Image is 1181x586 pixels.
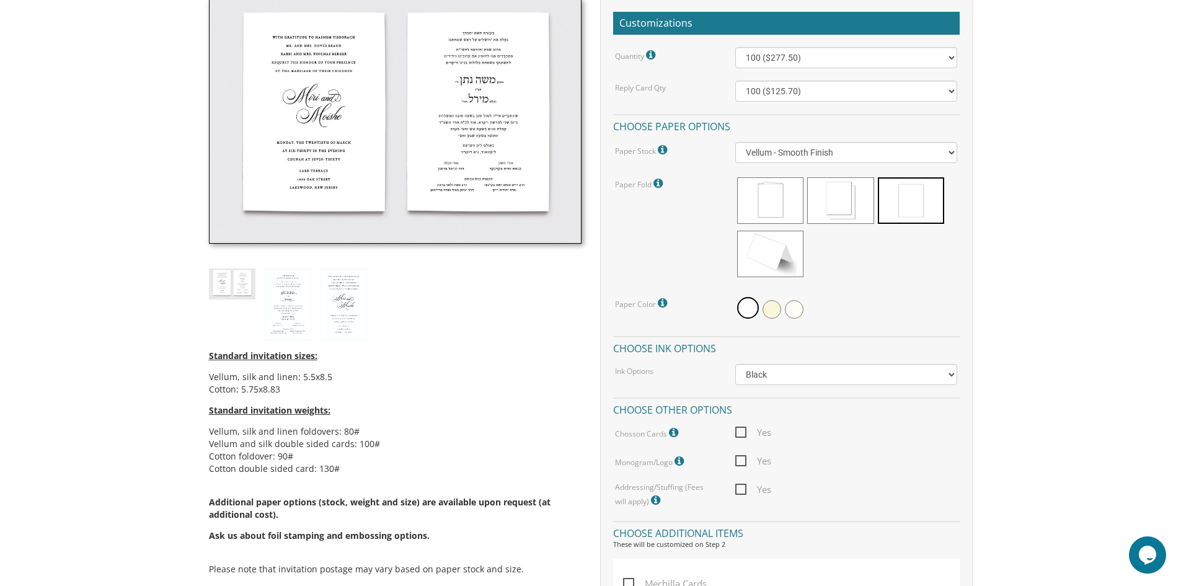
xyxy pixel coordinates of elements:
h4: Choose additional items [613,521,960,543]
label: Reply Card Qty [615,82,666,93]
li: Vellum and silk double sided cards: 100# [209,438,582,450]
h2: Customizations [613,12,960,35]
span: Yes [735,482,771,497]
label: Paper Fold [615,175,666,192]
span: Standard invitation sizes: [209,350,317,362]
iframe: chat widget [1129,536,1169,574]
label: Quantity [615,47,658,63]
h4: Choose other options [613,397,960,419]
label: Monogram/Logo [615,453,687,469]
span: Additional paper options (stock, weight and size) are available upon request (at additional cost). [209,496,582,542]
span: Yes [735,453,771,469]
img: style1_heb.jpg [265,269,311,340]
label: Paper Color [615,295,670,311]
li: Cotton foldover: 90# [209,450,582,463]
li: Vellum, silk and linen: 5.5x8.5 [209,371,582,383]
label: Chosson Cards [615,425,681,441]
span: Standard invitation weights: [209,404,330,416]
span: Ask us about foil stamping and embossing options. [209,530,430,541]
img: style1_thumb2.jpg [209,269,255,299]
label: Addressing/Stuffing (Fees will apply) [615,482,717,508]
li: Cotton double sided card: 130# [209,463,582,475]
div: These will be customized on Step 2 [613,539,960,549]
li: Cotton: 5.75x8.83 [209,383,582,396]
h4: Choose paper options [613,114,960,136]
li: Vellum, silk and linen foldovers: 80# [209,425,582,438]
span: Yes [735,425,771,440]
label: Paper Stock [615,142,670,158]
h4: Choose ink options [613,336,960,358]
label: Ink Options [615,366,653,376]
img: style1_eng.jpg [321,269,367,340]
